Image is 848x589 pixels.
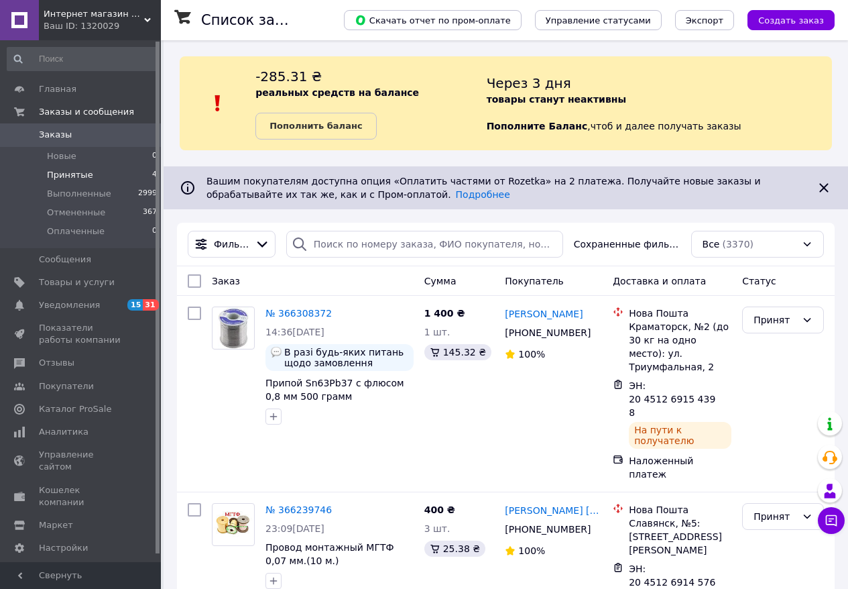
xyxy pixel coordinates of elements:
[255,113,376,140] a: Пополнить баланс
[265,327,324,337] span: 14:36[DATE]
[39,380,94,392] span: Покупатели
[127,299,143,311] span: 15
[742,276,776,286] span: Статус
[424,504,455,515] span: 400 ₴
[629,422,731,449] div: На пути к получателю
[39,484,124,508] span: Кошелек компании
[208,93,228,113] img: :exclamation:
[753,313,796,327] div: Принят
[456,189,510,200] a: Подробнее
[39,426,88,438] span: Аналитика
[143,207,157,219] span: 367
[629,320,731,374] div: Краматорск, №2 (до 30 кг на одно место): ул. Триумфальная, 2
[722,239,753,250] span: (3370)
[152,225,157,237] span: 0
[39,276,115,288] span: Товары и услуги
[424,327,450,337] span: 1 шт.
[39,129,72,141] span: Заказы
[487,67,832,140] div: , чтоб и далее получать заказы
[818,507,845,534] button: Чат с покупателем
[269,121,362,131] b: Пополнить баланс
[47,188,111,200] span: Выполненные
[518,349,545,360] span: 100%
[7,47,158,71] input: Поиск
[629,380,715,418] span: ЭН: 20 4512 6915 4398
[675,10,734,30] button: Экспорт
[255,87,419,98] b: реальных средств на балансе
[265,542,408,580] a: Провод монтажный МГТФ 0,07 мм.(10 м.) неэкранированный, розовый
[424,344,491,360] div: 145.32 ₴
[487,75,571,91] span: Через 3 дня
[44,8,144,20] span: Интернет магазин электронных компонентов "Electronic.in.ua"
[138,188,157,200] span: 2999
[152,150,157,162] span: 0
[505,327,591,338] span: [PHONE_NUMBER]
[201,12,316,28] h1: Список заказов
[218,307,249,349] img: Фото товару
[424,541,485,557] div: 25.38 ₴
[344,10,522,30] button: Скачать отчет по пром-оплате
[265,378,404,415] a: Припой Sn63Pb37 с флюсом 0,8 мм 500 грамм безотмывный
[39,106,134,118] span: Заказы и сообщения
[255,68,322,85] span: -285.31 ₴
[753,509,796,524] div: Принят
[212,503,255,546] a: Фото товару
[505,504,602,517] a: [PERSON_NAME] [PERSON_NAME]
[265,523,324,534] span: 23:09[DATE]
[505,276,564,286] span: Покупатель
[212,307,255,350] a: Фото товару
[152,169,157,181] span: 4
[629,503,731,517] div: Нова Пошта
[424,523,450,534] span: 3 шт.
[747,10,835,30] button: Создать заказ
[629,454,731,481] div: Наложенный платеж
[39,449,124,473] span: Управление сайтом
[487,121,588,131] b: Пополните Баланс
[703,237,720,251] span: Все
[212,276,240,286] span: Заказ
[44,20,161,32] div: Ваш ID: 1320029
[629,517,731,557] div: Славянск, №5: [STREET_ADDRESS][PERSON_NAME]
[39,542,88,554] span: Настройки
[39,403,111,415] span: Каталог ProSale
[758,15,824,25] span: Создать заказ
[39,83,76,95] span: Главная
[265,504,332,515] a: № 366239746
[39,254,91,266] span: Сообщения
[271,347,282,358] img: :speech_balloon:
[574,237,680,251] span: Сохраненные фильтры:
[424,276,457,286] span: Сумма
[424,308,465,319] span: 1 400 ₴
[505,307,583,321] a: [PERSON_NAME]
[286,231,563,258] input: Поиск по номеру заказа, ФИО покупателя, номеру телефона, Email, номеру накладной
[206,176,761,200] span: Вашим покупателям доступна опция «Оплатить частями от Rozetka» на 2 платежа. Получайте новые зака...
[734,14,835,25] a: Создать заказ
[213,511,254,539] img: Фото товару
[535,10,662,30] button: Управление статусами
[47,150,76,162] span: Новые
[47,169,93,181] span: Принятые
[613,276,706,286] span: Доставка и оплата
[39,299,100,311] span: Уведомления
[686,15,723,25] span: Экспорт
[214,237,249,251] span: Фильтры
[39,357,74,369] span: Отзывы
[47,225,105,237] span: Оплаченные
[505,524,591,535] span: [PHONE_NUMBER]
[265,308,332,319] a: № 366308372
[546,15,651,25] span: Управление статусами
[39,322,124,346] span: Показатели работы компании
[487,94,626,105] b: товары станут неактивны
[47,207,105,219] span: Отмененные
[355,14,511,26] span: Скачать отчет по пром-оплате
[143,299,158,311] span: 31
[284,347,408,368] span: В разі будь-яких питань щодо замовлення телефонуйте, будь ласка, на цей номер - 063 305 48 53
[518,545,545,556] span: 100%
[629,307,731,320] div: Нова Пошта
[39,519,73,531] span: Маркет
